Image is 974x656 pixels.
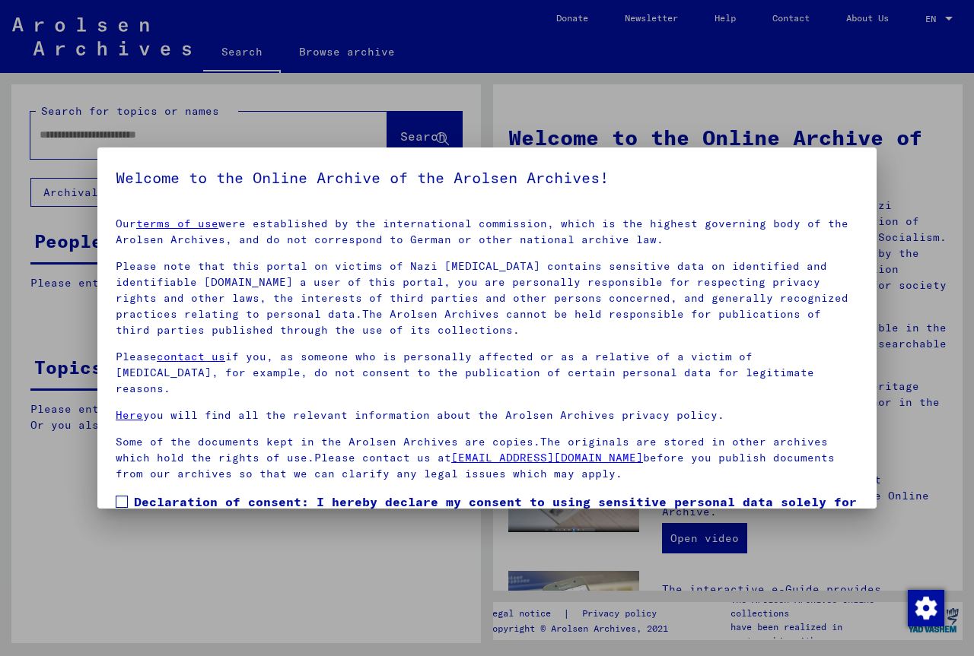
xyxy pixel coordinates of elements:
p: Please note that this portal on victims of Nazi [MEDICAL_DATA] contains sensitive data on identif... [116,258,858,338]
h5: Welcome to the Online Archive of the Arolsen Archives! [116,166,858,190]
p: Please if you, as someone who is personally affected or as a relative of a victim of [MEDICAL_DAT... [116,349,858,397]
p: you will find all the relevant information about the Arolsen Archives privacy policy. [116,407,858,423]
a: [EMAIL_ADDRESS][DOMAIN_NAME] [451,451,643,464]
img: Change consent [908,590,944,626]
a: terms of use [136,217,218,230]
p: Our were established by the international commission, which is the highest governing body of the ... [116,216,858,248]
p: Some of the documents kept in the Arolsen Archives are copies.The originals are stored in other a... [116,434,858,482]
span: Declaration of consent: I hereby declare my consent to using sensitive personal data solely for r... [134,493,858,566]
div: Change consent [907,589,944,626]
a: Here [116,408,143,422]
a: contact us [157,350,225,363]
